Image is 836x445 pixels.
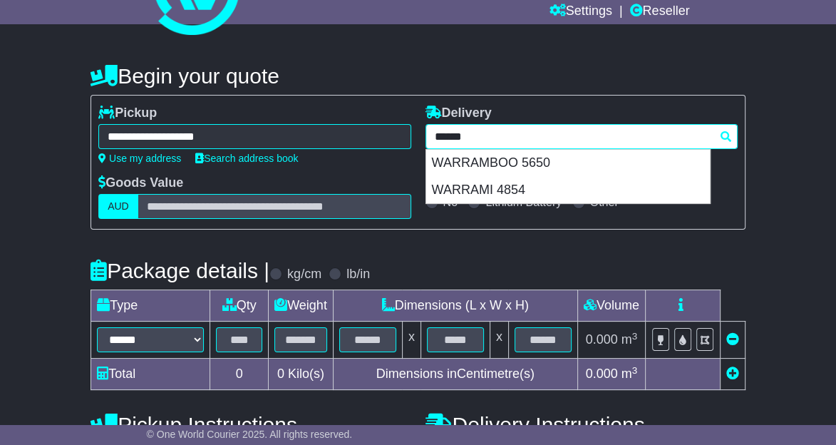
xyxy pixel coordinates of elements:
label: AUD [98,194,138,219]
div: WARRAMI 4854 [426,177,710,204]
label: Delivery [425,106,492,121]
a: Add new item [726,367,739,381]
td: Kilo(s) [269,359,334,390]
label: Goods Value [98,175,183,191]
sup: 3 [632,331,638,342]
span: 0.000 [586,332,618,347]
typeahead: Please provide city [425,124,738,149]
td: Total [91,359,210,390]
td: Weight [269,290,334,322]
h4: Pickup Instructions [91,413,411,436]
a: Use my address [98,153,181,164]
h4: Package details | [91,259,269,282]
span: 0 [277,367,284,381]
td: x [490,322,508,359]
span: m [621,332,638,347]
td: x [402,322,420,359]
span: © One World Courier 2025. All rights reserved. [147,429,353,440]
a: Search address book [195,153,298,164]
h4: Begin your quote [91,64,745,88]
td: Dimensions (L x W x H) [333,290,577,322]
a: Remove this item [726,332,739,347]
td: Volume [577,290,645,322]
div: WARRAMBOO 5650 [426,150,710,177]
td: Type [91,290,210,322]
label: Pickup [98,106,157,121]
td: 0 [210,359,269,390]
td: Qty [210,290,269,322]
label: kg/cm [287,267,321,282]
td: Dimensions in Centimetre(s) [333,359,577,390]
h4: Delivery Instructions [425,413,745,436]
span: m [621,367,638,381]
span: 0.000 [586,367,618,381]
sup: 3 [632,365,638,376]
label: lb/in [346,267,370,282]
